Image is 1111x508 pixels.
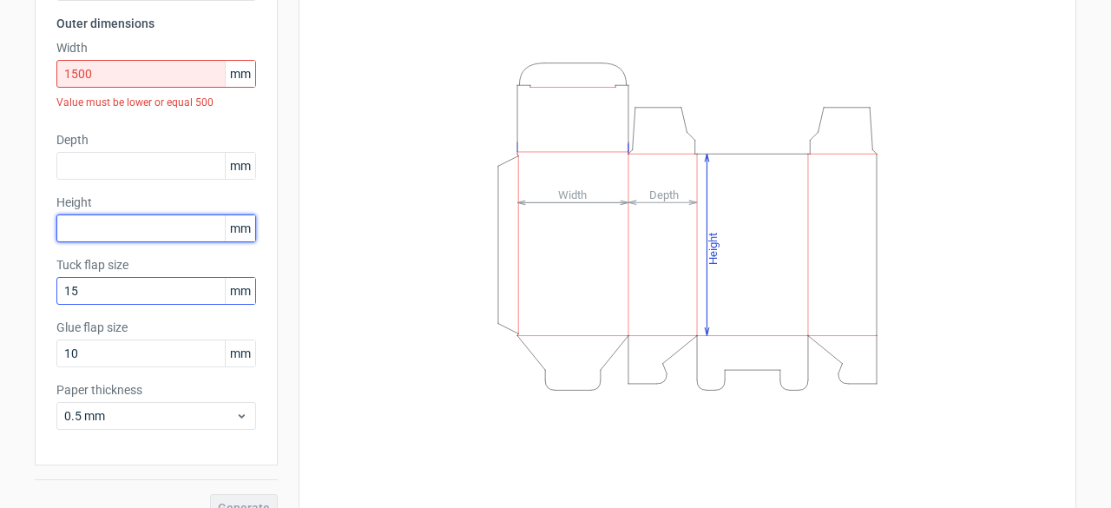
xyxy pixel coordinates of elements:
[56,15,256,32] h3: Outer dimensions
[225,153,255,179] span: mm
[649,188,679,201] tspan: Depth
[707,232,720,264] tspan: Height
[56,39,256,56] label: Width
[56,381,256,399] label: Paper thickness
[56,256,256,274] label: Tuck flap size
[225,215,255,241] span: mm
[56,319,256,336] label: Glue flap size
[225,61,255,87] span: mm
[56,194,256,211] label: Height
[56,131,256,148] label: Depth
[64,407,235,425] span: 0.5 mm
[56,88,256,117] div: Value must be lower or equal 500
[558,188,587,201] tspan: Width
[225,340,255,366] span: mm
[225,278,255,304] span: mm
